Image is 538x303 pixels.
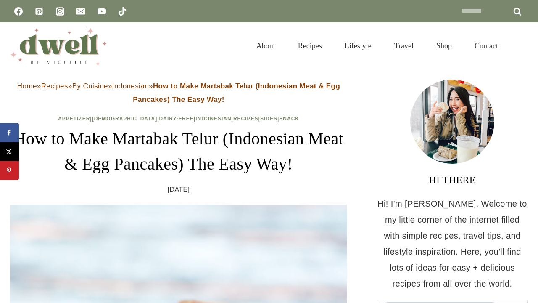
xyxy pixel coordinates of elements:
a: Indonesian [195,116,231,122]
a: YouTube [93,3,110,20]
a: Facebook [10,3,27,20]
a: Contact [463,31,509,61]
strong: How to Make Martabak Telur (Indonesian Meat & Egg Pancakes) The Easy Way! [133,82,340,104]
a: About [245,31,287,61]
a: [DEMOGRAPHIC_DATA] [92,116,158,122]
img: DWELL by michelle [10,27,107,65]
a: Email [72,3,89,20]
a: Recipes [233,116,258,122]
a: Recipes [287,31,333,61]
a: Appetizer [58,116,90,122]
span: » » » » [17,82,340,104]
h3: HI THERE [377,172,528,187]
button: View Search Form [514,39,528,53]
a: Snack [279,116,299,122]
a: TikTok [114,3,131,20]
nav: Primary Navigation [245,31,509,61]
time: [DATE] [168,183,190,196]
a: Dairy-Free [159,116,194,122]
a: Recipes [41,82,68,90]
a: Lifestyle [333,31,383,61]
p: Hi! I'm [PERSON_NAME]. Welcome to my little corner of the internet filled with simple recipes, tr... [377,196,528,292]
a: Travel [383,31,425,61]
a: Sides [260,116,277,122]
a: Shop [425,31,463,61]
span: | | | | | | [58,116,299,122]
a: Instagram [52,3,69,20]
a: Home [17,82,37,90]
a: Indonesian [112,82,149,90]
a: By Cuisine [72,82,108,90]
a: Pinterest [31,3,47,20]
h1: How to Make Martabak Telur (Indonesian Meat & Egg Pancakes) The Easy Way! [10,126,347,177]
